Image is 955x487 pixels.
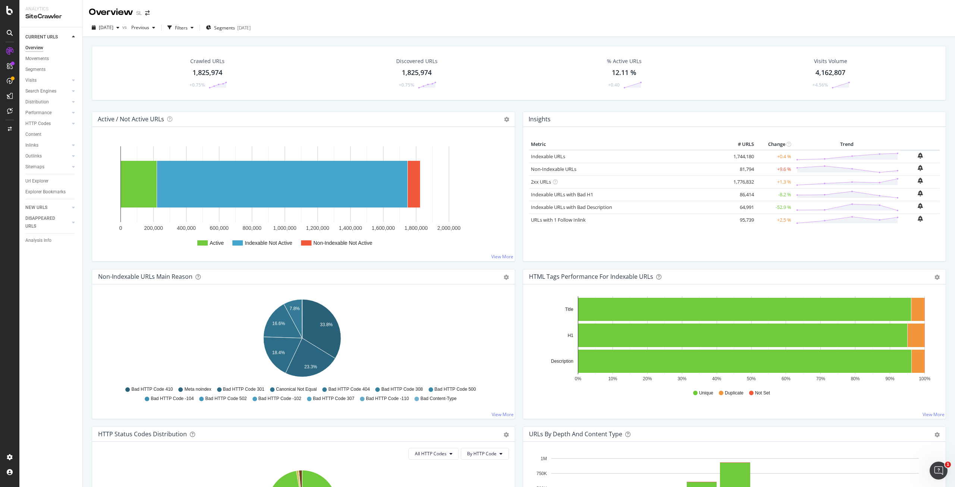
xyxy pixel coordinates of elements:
text: 200,000 [144,225,163,231]
div: % Active URLs [607,57,642,65]
td: +0.4 % [756,150,793,163]
div: arrow-right-arrow-left [145,10,150,16]
td: 64,991 [726,201,756,213]
td: -52.9 % [756,201,793,213]
div: gear [934,432,940,437]
div: SL [136,9,142,17]
span: Bad Content-Type [420,396,457,402]
th: Metric [529,139,726,150]
div: Segments [25,66,46,74]
td: 1,776,832 [726,175,756,188]
span: Duplicate [725,390,743,396]
text: 1,800,000 [404,225,428,231]
text: 60% [782,376,790,381]
a: Inlinks [25,141,70,149]
div: bell-plus [918,216,923,222]
h4: Active / Not Active URLs [98,114,164,124]
a: Analysis Info [25,237,77,244]
text: Description [551,359,573,364]
span: Bad HTTP Code 410 [131,386,173,393]
span: Bad HTTP Code 301 [223,386,264,393]
div: HTML Tags Performance for Indexable URLs [529,273,653,280]
div: Crawled URLs [190,57,225,65]
div: Filters [175,25,188,31]
div: Explorer Bookmarks [25,188,66,196]
div: Visits [25,77,37,84]
button: All HTTP Codes [408,448,459,460]
a: CURRENT URLS [25,33,70,41]
h4: Insights [529,114,551,124]
div: 1,825,974 [402,68,432,78]
svg: A chart. [98,139,509,255]
text: 2,000,000 [437,225,460,231]
span: Bad HTTP Code 308 [381,386,423,393]
span: Bad HTTP Code 500 [435,386,476,393]
a: Non-Indexable URLs [531,166,576,172]
text: 1,200,000 [306,225,329,231]
div: CURRENT URLS [25,33,58,41]
div: Inlinks [25,141,38,149]
span: Canonical Not Equal [276,386,317,393]
span: Previous [128,24,149,31]
text: Indexable Not Active [245,240,292,246]
span: 1 [945,462,951,468]
div: Distribution [25,98,49,106]
div: A chart. [98,296,506,383]
div: HTTP Status Codes Distribution [98,430,187,438]
text: 100% [919,376,930,381]
a: Indexable URLs with Bad H1 [531,191,593,198]
span: Segments [214,25,235,31]
div: Content [25,131,41,138]
span: Bad HTTP Code 307 [313,396,354,402]
text: 0 [119,225,122,231]
div: bell-plus [918,203,923,209]
button: Segments[DATE] [203,22,254,34]
a: DISAPPEARED URLS [25,215,70,230]
td: +1.3 % [756,175,793,188]
div: 12.11 % [612,68,636,78]
text: 40% [712,376,721,381]
a: Overview [25,44,77,52]
text: 23.3% [304,364,317,369]
a: Performance [25,109,70,117]
i: Options [504,117,509,122]
svg: A chart. [529,296,937,383]
text: 7.8% [289,306,300,311]
div: 1,825,974 [192,68,222,78]
div: Analytics [25,6,76,12]
a: Indexable URLs with Bad Description [531,204,612,210]
div: bell-plus [918,165,923,171]
div: Search Engines [25,87,56,95]
a: View More [491,253,513,260]
text: 0% [575,376,582,381]
button: By HTTP Code [461,448,509,460]
span: Bad HTTP Code -104 [151,396,194,402]
a: View More [492,411,514,418]
td: +2.5 % [756,213,793,226]
span: By HTTP Code [467,450,497,457]
span: Unique [699,390,713,396]
div: DISAPPEARED URLS [25,215,63,230]
div: Outlinks [25,152,42,160]
button: Filters [165,22,197,34]
th: # URLS [726,139,756,150]
div: bell-plus [918,178,923,184]
text: 800,000 [242,225,262,231]
span: Bad HTTP Code 404 [328,386,370,393]
text: 80% [851,376,860,381]
div: Overview [25,44,43,52]
div: +0.75% [399,82,414,88]
div: +0.75% [190,82,205,88]
div: Non-Indexable URLs Main Reason [98,273,192,280]
div: +0.40 [608,82,620,88]
span: All HTTP Codes [415,450,447,457]
text: 33.8% [320,322,333,327]
span: 2025 Sep. 17th [99,24,113,31]
div: Performance [25,109,51,117]
div: URLs by Depth and Content Type [529,430,622,438]
div: Sitemaps [25,163,44,171]
text: 1M [541,456,547,461]
div: gear [504,275,509,280]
